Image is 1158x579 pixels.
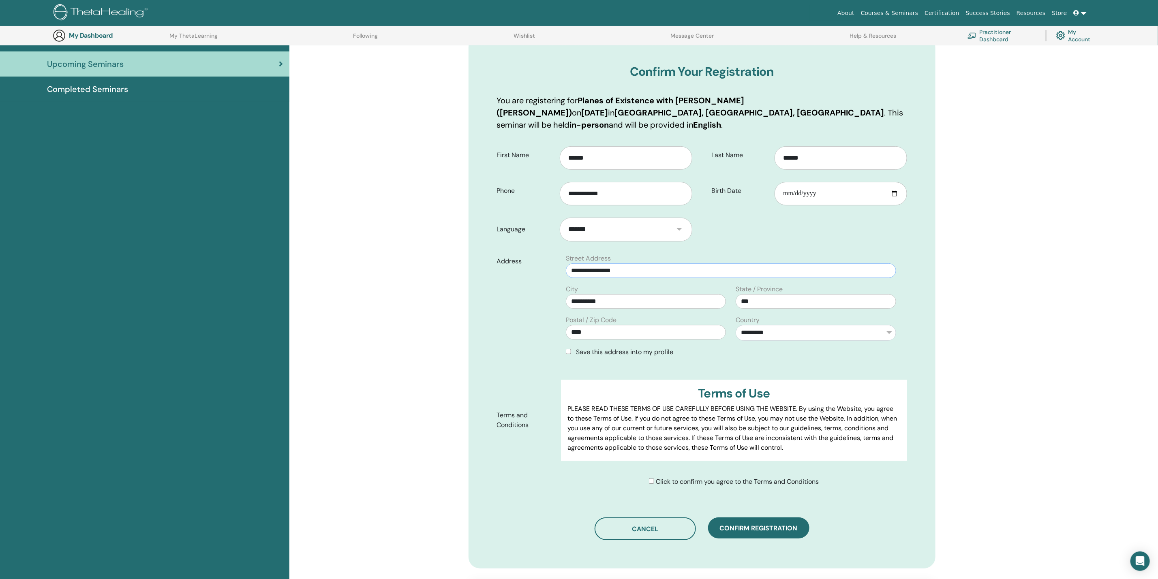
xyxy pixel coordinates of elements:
label: Country [736,315,760,325]
a: Following [353,32,378,45]
img: cog.svg [1056,29,1065,42]
img: chalkboard-teacher.svg [967,32,976,39]
b: [GEOGRAPHIC_DATA], [GEOGRAPHIC_DATA], [GEOGRAPHIC_DATA] [615,107,884,118]
h3: My Dashboard [69,32,150,39]
b: Planes of Existence with [PERSON_NAME] ([PERSON_NAME]) [497,95,745,118]
img: generic-user-icon.jpg [53,29,66,42]
a: Practitioner Dashboard [967,27,1036,45]
a: Success Stories [963,6,1013,21]
label: Last Name [706,147,775,163]
label: Postal / Zip Code [566,315,616,325]
label: Birth Date [706,183,775,199]
label: State / Province [736,284,783,294]
a: Message Center [671,32,714,45]
span: Upcoming Seminars [47,58,124,70]
span: Completed Seminars [47,83,128,95]
button: Cancel [595,517,696,540]
span: Cancel [632,525,658,533]
a: My ThetaLearning [169,32,218,45]
button: Confirm registration [708,517,809,538]
img: logo.png [54,4,150,22]
a: Resources [1013,6,1049,21]
p: You are registering for on in . This seminar will be held and will be provided in . [497,94,907,131]
h3: Confirm Your Registration [497,64,907,79]
span: Confirm registration [720,524,798,532]
a: My Account [1056,27,1097,45]
label: Terms and Conditions [491,408,561,433]
label: Phone [491,183,560,199]
span: Click to confirm you agree to the Terms and Conditions [656,477,819,486]
p: PLEASE READ THESE TERMS OF USE CAREFULLY BEFORE USING THE WEBSITE. By using the Website, you agre... [567,404,900,453]
h3: Terms of Use [567,386,900,401]
label: Language [491,222,560,237]
label: City [566,284,578,294]
label: Address [491,254,561,269]
div: Open Intercom Messenger [1130,551,1150,571]
a: Courses & Seminars [858,6,922,21]
b: in-person [570,120,609,130]
a: Help & Resources [850,32,896,45]
a: About [834,6,857,21]
a: Certification [921,6,962,21]
a: Store [1049,6,1070,21]
b: English [694,120,721,130]
label: Street Address [566,254,611,263]
a: Wishlist [514,32,535,45]
label: First Name [491,147,560,163]
b: [DATE] [582,107,608,118]
p: Lor IpsumDolorsi.ame Cons adipisci elits do eiusm tem incid, utl etdol, magnaali eni adminimve qu... [567,459,900,576]
span: Save this address into my profile [576,348,673,356]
